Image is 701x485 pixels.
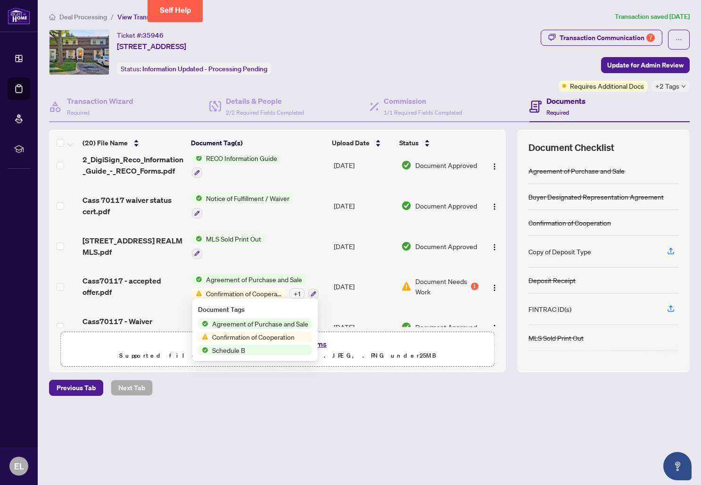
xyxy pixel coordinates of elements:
[192,153,202,163] img: Status Icon
[401,201,412,211] img: Document Status
[487,198,502,213] button: Logo
[528,166,625,176] div: Agreement of Purchase and Sale
[491,243,498,251] img: Logo
[560,30,655,45] div: Transaction Communication
[49,30,109,75] img: IMG-E11969314_1.jpg
[192,274,319,300] button: Status IconAgreement of Purchase and SaleStatus IconConfirmation of Cooperation+1
[192,153,281,178] button: Status IconRECO Information Guide
[202,153,281,163] span: RECO Information Guide
[328,130,396,156] th: Upload Date
[192,274,202,284] img: Status Icon
[487,279,502,294] button: Logo
[528,141,614,154] span: Document Checklist
[82,235,184,258] span: [STREET_ADDRESS] REALM MLS.pdf
[396,130,479,156] th: Status
[198,345,208,355] img: Status Icon
[117,13,168,21] span: View Transaction
[663,452,692,480] button: Open asap
[676,36,682,43] span: ellipsis
[192,234,265,259] button: Status IconMLS Sold Print Out
[487,319,502,334] button: Logo
[208,332,298,342] span: Confirmation of Cooperation
[330,226,397,267] td: [DATE]
[61,332,494,367] span: Drag & Drop orUpload FormsSupported files include .PDF, .JPG, .JPEG, .PNG under25MB
[384,95,462,107] h4: Commission
[570,81,644,91] span: Requires Additional Docs
[142,65,267,73] span: Information Updated - Processing Pending
[332,138,370,148] span: Upload Date
[202,288,286,299] span: Confirmation of Cooperation
[208,318,312,329] span: Agreement of Purchase and Sale
[49,380,103,396] button: Previous Tab
[491,324,498,332] img: Logo
[401,281,412,292] img: Document Status
[202,193,293,203] span: Notice of Fulfillment / Waiver
[192,193,293,218] button: Status IconNotice of Fulfillment / Waiver
[330,185,397,226] td: [DATE]
[415,241,477,251] span: Document Approved
[8,7,30,25] img: logo
[59,13,107,21] span: Deal Processing
[401,160,412,170] img: Document Status
[142,31,164,40] span: 35946
[111,380,153,396] button: Next Tab
[82,194,184,217] span: Cass 70117 waiver status cert.pdf
[117,41,186,52] span: [STREET_ADDRESS]
[276,338,330,350] button: Upload Forms
[528,217,611,228] div: Confirmation of Cooperation
[49,14,56,20] span: home
[615,11,690,22] article: Transaction saved [DATE]
[601,57,690,73] button: Update for Admin Review
[192,288,202,299] img: Status Icon
[491,203,498,210] img: Logo
[546,95,586,107] h4: Documents
[528,333,584,343] div: MLS Sold Print Out
[67,95,133,107] h4: Transaction Wizard
[289,288,305,299] div: + 1
[528,275,576,285] div: Deposit Receipt
[117,62,271,75] div: Status:
[546,109,569,116] span: Required
[198,318,208,329] img: Status Icon
[187,130,328,156] th: Document Tag(s)
[226,109,304,116] span: 2/2 Required Fields Completed
[111,11,114,22] li: /
[202,274,306,284] span: Agreement of Purchase and Sale
[607,58,684,73] span: Update for Admin Review
[67,109,90,116] span: Required
[646,33,655,42] div: 7
[491,163,498,170] img: Logo
[384,109,462,116] span: 1/1 Required Fields Completed
[681,84,686,89] span: down
[487,158,502,173] button: Logo
[330,145,397,186] td: [DATE]
[82,138,128,148] span: (20) File Name
[399,138,419,148] span: Status
[192,234,202,244] img: Status Icon
[401,241,412,251] img: Document Status
[415,201,477,211] span: Document Approved
[528,304,571,314] div: FINTRAC ID(s)
[192,193,202,203] img: Status Icon
[226,338,330,350] span: Drag & Drop or
[198,304,312,315] div: Document Tags
[82,275,184,298] span: Cass70117 - accepted offer.pdf
[401,322,412,332] img: Document Status
[415,160,477,170] span: Document Approved
[491,284,498,292] img: Logo
[528,246,591,257] div: Copy of Deposit Type
[82,154,184,176] span: 2_DigiSign_Reco_Information_Guide_-_RECO_Forms.pdf
[66,350,488,361] p: Supported files include .PDF, .JPG, .JPEG, .PNG under 25 MB
[330,307,397,347] td: [DATE]
[14,460,24,473] span: EL
[487,239,502,254] button: Logo
[226,95,304,107] h4: Details & People
[415,276,469,297] span: Document Needs Work
[655,81,679,92] span: +2 Tags
[415,322,477,332] span: Document Approved
[208,345,249,355] span: Schedule B
[82,316,184,338] span: Cass70117 - Waiver financing and inspection.pdf
[160,6,191,15] span: Self Help
[79,130,188,156] th: (20) File Name
[541,30,662,46] button: Transaction Communication7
